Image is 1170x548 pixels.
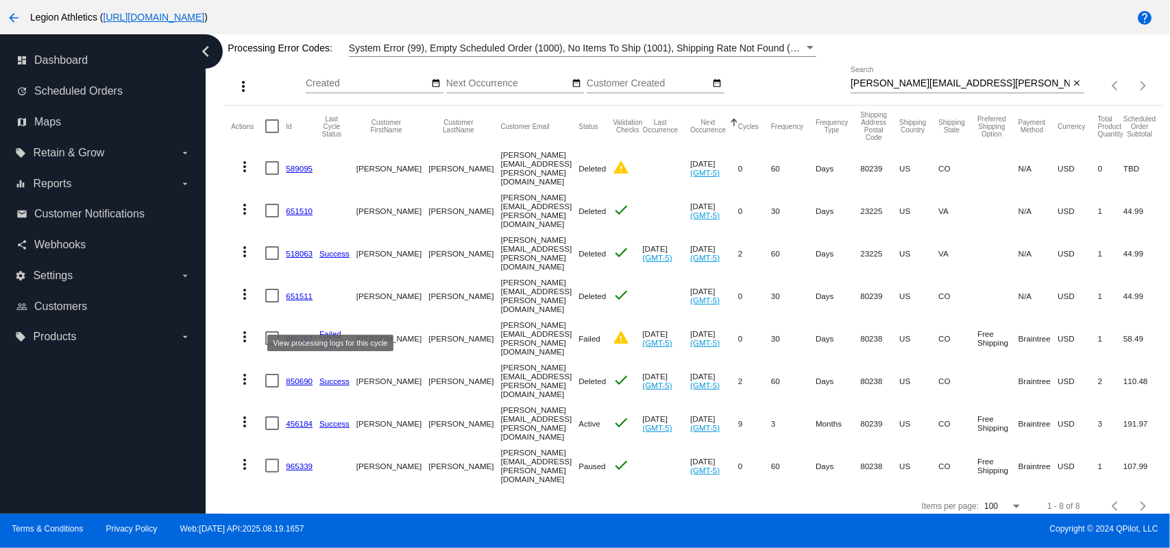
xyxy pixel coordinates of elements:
[690,296,720,305] a: (GMT-5)
[712,78,722,89] mat-icon: date_range
[16,80,191,102] a: update Scheduled Orders
[180,147,191,158] i: arrow_drop_down
[690,359,738,402] mat-cell: [DATE]
[180,331,191,342] i: arrow_drop_down
[236,201,253,217] mat-icon: more_vert
[231,106,265,147] mat-header-cell: Actions
[356,402,428,444] mat-cell: [PERSON_NAME]
[286,249,313,258] a: 518063
[938,147,977,189] mat-cell: CO
[899,232,938,274] mat-cell: US
[938,119,965,134] button: Change sorting for ShippingState
[1058,189,1098,232] mat-cell: USD
[1123,189,1168,232] mat-cell: 44.99
[15,147,26,158] i: local_offer
[34,116,61,128] span: Maps
[643,232,691,274] mat-cell: [DATE]
[1130,72,1157,99] button: Next page
[899,359,938,402] mat-cell: US
[816,232,860,274] mat-cell: Days
[501,317,579,359] mat-cell: [PERSON_NAME][EMAIL_ADDRESS][PERSON_NAME][DOMAIN_NAME]
[938,317,977,359] mat-cell: CO
[690,232,738,274] mat-cell: [DATE]
[771,317,816,359] mat-cell: 30
[15,331,26,342] i: local_offer
[690,253,720,262] a: (GMT-5)
[860,359,899,402] mat-cell: 80238
[16,117,27,128] i: map
[1019,317,1058,359] mat-cell: Braintree
[1123,147,1168,189] mat-cell: TBD
[1123,115,1156,138] button: Change sorting for Subtotal
[690,211,720,219] a: (GMT-5)
[1047,501,1080,511] div: 1 - 8 of 8
[286,206,313,215] a: 651510
[984,501,998,511] span: 100
[984,502,1023,512] mat-select: Items per page:
[306,78,429,89] input: Created
[771,122,803,130] button: Change sorting for Frequency
[899,444,938,487] mat-cell: US
[643,381,672,390] a: (GMT-5)
[356,147,428,189] mat-cell: [PERSON_NAME]
[816,317,860,359] mat-cell: Days
[1123,274,1168,317] mat-cell: 44.99
[236,371,253,388] mat-icon: more_vert
[1123,444,1168,487] mat-cell: 107.99
[938,359,977,402] mat-cell: CO
[860,274,899,317] mat-cell: 80239
[286,377,313,385] a: 850690
[938,444,977,487] mat-cell: CO
[236,243,253,260] mat-icon: more_vert
[643,253,672,262] a: (GMT-5)
[613,329,629,346] mat-icon: warning
[860,111,887,141] button: Change sorting for ShippingPostcode
[428,274,500,317] mat-cell: [PERSON_NAME]
[816,274,860,317] mat-cell: Days
[236,158,253,175] mat-icon: more_vert
[356,274,428,317] mat-cell: [PERSON_NAME]
[738,232,771,274] mat-cell: 2
[613,159,629,176] mat-icon: warning
[501,122,550,130] button: Change sorting for CustomerEmail
[236,329,253,345] mat-icon: more_vert
[643,402,691,444] mat-cell: [DATE]
[1019,359,1058,402] mat-cell: Braintree
[738,444,771,487] mat-cell: 0
[977,115,1006,138] button: Change sorting for PreferredShippingOption
[1058,359,1098,402] mat-cell: USD
[1019,119,1045,134] button: Change sorting for PaymentMethod.Type
[501,147,579,189] mat-cell: [PERSON_NAME][EMAIL_ADDRESS][PERSON_NAME][DOMAIN_NAME]
[613,372,629,388] mat-icon: check
[1098,402,1123,444] mat-cell: 3
[1072,78,1082,89] mat-icon: close
[738,402,771,444] mat-cell: 9
[34,208,145,220] span: Customer Notifications
[33,178,71,190] span: Reports
[16,111,191,133] a: map Maps
[16,296,191,318] a: people_outline Customers
[1123,232,1168,274] mat-cell: 44.99
[578,377,606,385] span: Deleted
[771,232,816,274] mat-cell: 60
[771,402,816,444] mat-cell: 3
[1098,189,1123,232] mat-cell: 1
[771,444,816,487] mat-cell: 60
[1019,147,1058,189] mat-cell: N/A
[690,402,738,444] mat-cell: [DATE]
[771,147,816,189] mat-cell: 60
[1098,232,1123,274] mat-cell: 1
[195,40,217,62] i: chevron_left
[16,55,27,66] i: dashboard
[738,359,771,402] mat-cell: 2
[613,106,642,147] mat-header-cell: Validation Checks
[771,274,816,317] mat-cell: 30
[319,329,341,338] a: Failed
[1058,402,1098,444] mat-cell: USD
[578,164,606,173] span: Deleted
[1058,232,1098,274] mat-cell: USD
[860,232,899,274] mat-cell: 23225
[428,444,500,487] mat-cell: [PERSON_NAME]
[33,331,76,343] span: Products
[690,317,738,359] mat-cell: [DATE]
